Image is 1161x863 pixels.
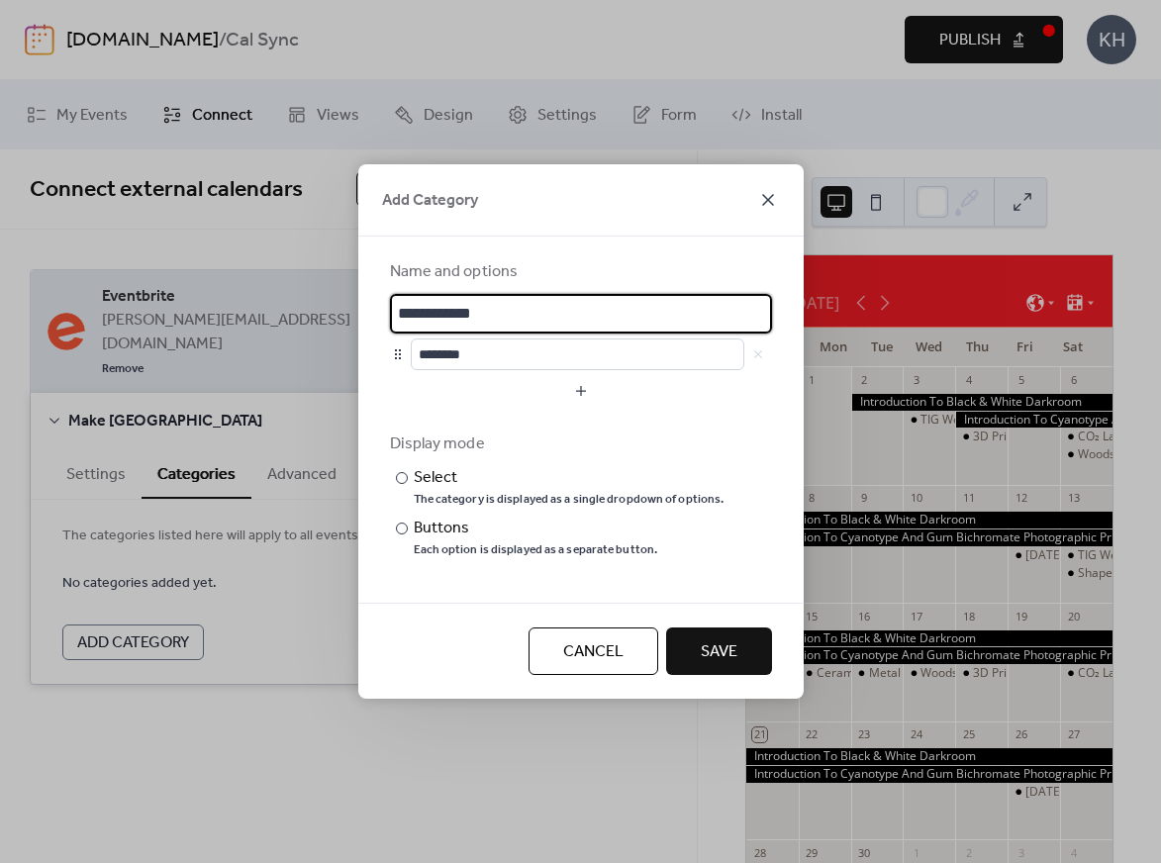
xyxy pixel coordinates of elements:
div: Each option is displayed as a separate button. [414,542,658,558]
span: Add Category [382,189,478,213]
div: Buttons [414,517,654,540]
span: Save [701,640,737,664]
div: Display mode [390,432,768,456]
span: Cancel [563,640,624,664]
div: The category is displayed as a single dropdown of options. [414,492,725,508]
button: Cancel [529,627,658,675]
button: Save [666,627,772,675]
div: Name and options [390,260,768,284]
div: Select [414,466,721,490]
